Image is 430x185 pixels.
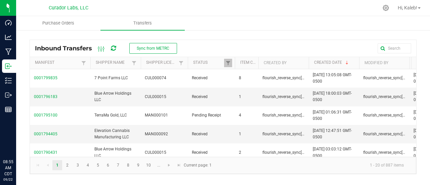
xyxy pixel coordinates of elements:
[113,160,123,170] a: Page 7
[192,149,231,156] span: Received
[177,59,185,67] a: Filter
[73,160,83,170] a: Page 3
[94,91,131,102] span: Blue Arrow Holdings LLC
[262,113,312,118] span: flourish_reverse_sync[2.0.7]
[5,19,12,26] inline-svg: Dashboard
[146,60,177,65] a: Shipper LicenseSortable
[344,60,350,65] span: Sortable
[130,59,138,67] a: Filter
[35,60,79,65] a: ManifestSortable
[262,150,312,155] span: flourish_reverse_sync[2.0.7]
[34,94,86,100] span: 0001796183
[193,60,224,65] a: StatusSortable
[192,75,231,81] span: Received
[96,60,130,65] a: Shipper NameSortable
[103,160,113,170] a: Page 6
[262,76,312,80] span: flourish_reverse_sync[2.0.7]
[5,63,12,70] inline-svg: Inbound
[363,113,413,118] span: flourish_reverse_sync[2.0.7]
[239,76,241,80] span: 8
[359,57,410,69] th: Modified By
[93,160,103,170] a: Page 5
[5,77,12,84] inline-svg: Inventory
[5,34,12,41] inline-svg: Analytics
[16,16,100,30] a: Purchase Orders
[5,48,12,55] inline-svg: Manufacturing
[100,16,185,30] a: Transfers
[145,76,166,80] span: CUL000074
[313,91,352,102] span: [DATE] 18:00:03 GMT-0500
[33,20,83,26] span: Purchase Orders
[145,132,168,136] span: MAN000092
[313,128,352,139] span: [DATE] 12:47:51 GMT-0500
[239,132,241,136] span: 1
[137,46,169,51] span: Sync from METRC
[239,113,241,118] span: 4
[3,177,13,182] p: 09/22
[166,163,172,168] span: Go to the next page
[80,59,88,67] a: Filter
[216,160,409,171] kendo-pager-info: 1 - 20 of 887 items
[262,94,312,99] span: flourish_reverse_sync[2.0.7]
[363,150,413,155] span: flourish_reverse_sync[2.0.7]
[176,163,182,168] span: Go to the last page
[34,149,86,156] span: 0001790431
[129,43,177,54] button: Sync from METRC
[363,94,413,99] span: flourish_reverse_sync[2.0.7]
[34,131,86,137] span: 0001794405
[94,113,127,118] span: TerraMa Gold, LLC
[94,76,128,80] span: 7 Point Farms LLC
[239,150,241,155] span: 2
[239,94,241,99] span: 1
[174,160,184,170] a: Go to the last page
[133,160,143,170] a: Page 9
[224,59,232,67] a: Filter
[314,60,356,65] a: Created DateSortable
[154,160,164,170] a: Page 11
[378,43,411,53] input: Search
[313,110,352,121] span: [DATE] 01:06:31 GMT-0500
[398,5,417,10] span: Hi, Kaleb!
[363,76,413,80] span: flourish_reverse_sync[2.0.7]
[258,57,309,69] th: Created By
[7,131,27,151] iframe: Resource center
[145,113,168,118] span: MAN000101
[30,157,416,174] kendo-pager: Current page: 1
[3,159,13,177] p: 08:55 AM CDT
[164,160,174,170] a: Go to the next page
[5,92,12,98] inline-svg: Outbound
[35,43,182,54] div: Inbound Transfers
[144,160,154,170] a: Page 10
[240,60,256,65] a: Item CountSortable
[83,160,93,170] a: Page 4
[34,112,86,119] span: 0001795100
[124,20,161,26] span: Transfers
[192,131,231,137] span: Received
[313,73,352,84] span: [DATE] 13:05:08 GMT-0500
[192,94,231,100] span: Received
[52,160,62,170] a: Page 1
[262,132,312,136] span: flourish_reverse_sync[2.0.7]
[5,106,12,113] inline-svg: Reports
[382,5,390,11] div: Manage settings
[94,147,131,158] span: Blue Arrow Holdings LLC
[49,5,88,11] span: Curador Labs, LLC
[62,160,72,170] a: Page 2
[192,112,231,119] span: Pending Receipt
[363,132,413,136] span: flourish_reverse_sync[2.0.7]
[145,150,166,155] span: CUL000015
[313,147,352,158] span: [DATE] 03:03:12 GMT-0500
[123,160,133,170] a: Page 8
[145,94,166,99] span: CUL000015
[34,75,86,81] span: 0001799835
[94,128,130,139] span: Elevation Cannabis Manufacturing LLC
